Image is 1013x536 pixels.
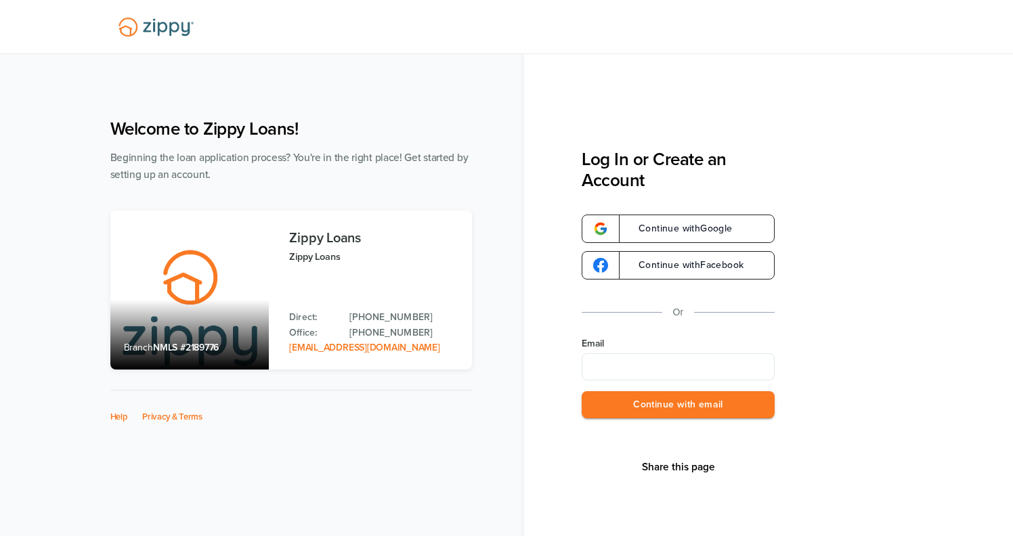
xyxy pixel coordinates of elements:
[153,342,219,353] span: NMLS #2189776
[582,149,775,191] h3: Log In or Create an Account
[625,224,733,233] span: Continue with Google
[582,353,775,380] input: Email Address
[593,221,608,236] img: google-logo
[289,231,458,246] h3: Zippy Loans
[110,411,128,422] a: Help
[582,391,775,419] button: Continue with email
[142,411,202,422] a: Privacy & Terms
[625,261,743,270] span: Continue with Facebook
[593,258,608,273] img: google-logo
[582,215,775,243] a: google-logoContinue withGoogle
[673,304,684,321] p: Or
[349,326,458,340] a: Office Phone: 512-975-2947
[124,342,154,353] span: Branch
[110,12,202,43] img: Lender Logo
[582,251,775,280] a: google-logoContinue withFacebook
[582,337,775,351] label: Email
[638,460,719,474] button: Share This Page
[289,310,336,325] p: Direct:
[289,342,439,353] a: Email Address: zippyguide@zippymh.com
[349,310,458,325] a: Direct Phone: 512-975-2947
[110,152,469,181] span: Beginning the loan application process? You're in the right place! Get started by setting up an a...
[289,326,336,340] p: Office:
[110,118,472,139] h1: Welcome to Zippy Loans!
[289,249,458,265] p: Zippy Loans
